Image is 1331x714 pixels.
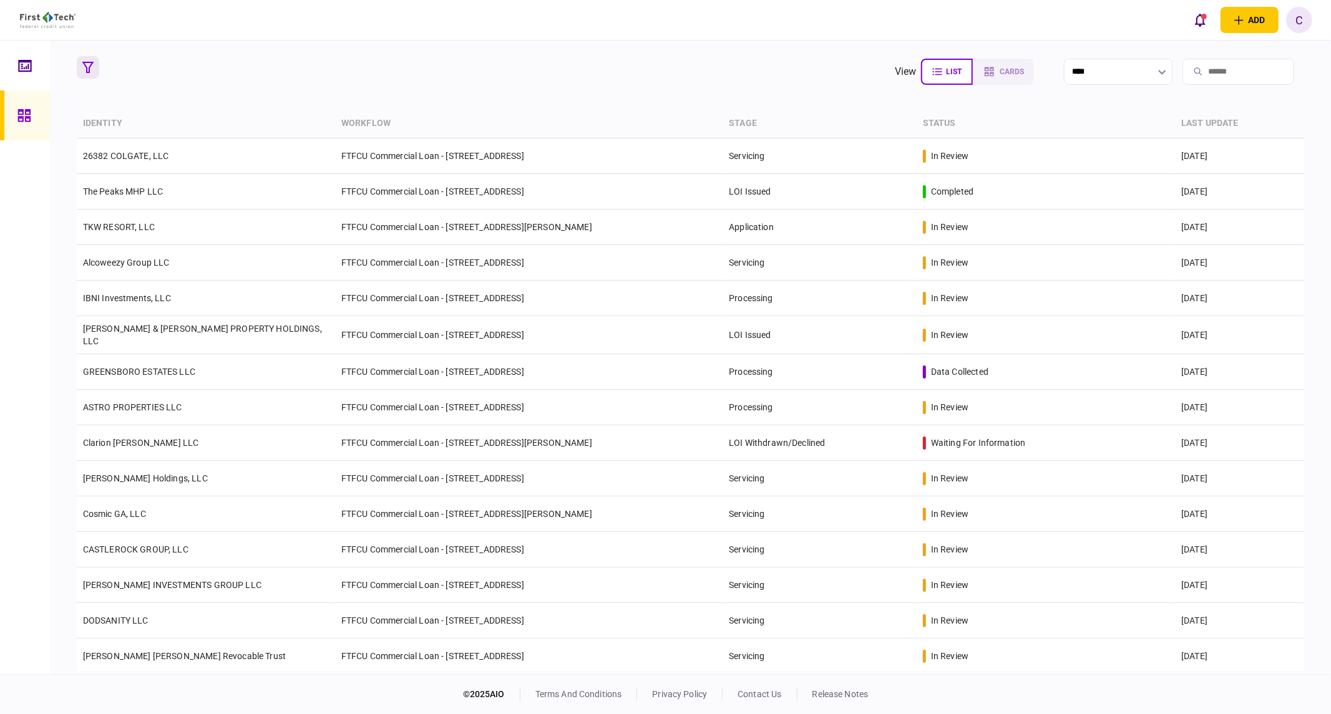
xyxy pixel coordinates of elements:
[931,614,968,627] div: in review
[931,650,968,662] div: in review
[83,544,188,554] a: CASTLEROCK GROUP, LLC
[723,174,917,210] td: LOI Issued
[83,367,195,377] a: GREENSBORO ESTATES LLC
[1175,281,1304,316] td: [DATE]
[1175,109,1304,138] th: last update
[335,281,723,316] td: FTFCU Commercial Loan - [STREET_ADDRESS]
[335,174,723,210] td: FTFCU Commercial Loan - [STREET_ADDRESS]
[83,509,146,519] a: Cosmic GA, LLC
[1221,7,1279,33] button: open adding identity options
[723,425,917,461] td: LOI Withdrawn/Declined
[20,12,76,28] img: client company logo
[1175,390,1304,425] td: [DATE]
[1175,138,1304,174] td: [DATE]
[723,138,917,174] td: Servicing
[1175,603,1304,639] td: [DATE]
[83,324,322,346] a: [PERSON_NAME] & [PERSON_NAME] PROPERTY HOLDINGS, LLC
[335,390,723,425] td: FTFCU Commercial Loan - [STREET_ADDRESS]
[921,59,973,85] button: list
[335,245,723,281] td: FTFCU Commercial Loan - [STREET_ADDRESS]
[931,437,1025,449] div: waiting for information
[77,109,335,138] th: identity
[973,59,1034,85] button: cards
[83,293,171,303] a: IBNI Investments, LLC
[738,689,781,699] a: contact us
[335,210,723,245] td: FTFCU Commercial Loan - [STREET_ADDRESS][PERSON_NAME]
[931,185,973,198] div: completed
[931,472,968,485] div: in review
[1000,67,1024,76] span: cards
[931,543,968,556] div: in review
[1175,174,1304,210] td: [DATE]
[723,390,917,425] td: Processing
[335,461,723,496] td: FTFCU Commercial Loan - [STREET_ADDRESS]
[812,689,869,699] a: release notes
[335,354,723,390] td: FTFCU Commercial Loan - [STREET_ADDRESS]
[723,316,917,354] td: LOI Issued
[335,567,723,603] td: FTFCU Commercial Loan - [STREET_ADDRESS]
[1175,425,1304,461] td: [DATE]
[723,496,917,532] td: Servicing
[83,186,163,196] a: The Peaks MHP LLC
[931,579,968,591] div: in review
[1175,210,1304,245] td: [DATE]
[1175,354,1304,390] td: [DATE]
[83,651,286,661] a: [PERSON_NAME] [PERSON_NAME] Revocable Trust
[1175,639,1304,674] td: [DATE]
[335,603,723,639] td: FTFCU Commercial Loan - [STREET_ADDRESS]
[931,401,968,413] div: in review
[931,256,968,269] div: in review
[946,67,962,76] span: list
[723,109,917,138] th: stage
[83,222,155,232] a: TKW RESORT, LLC
[335,316,723,354] td: FTFCU Commercial Loan - [STREET_ADDRESS]
[535,689,622,699] a: terms and conditions
[83,402,182,412] a: ASTRO PROPERTIES LLC
[83,580,261,590] a: [PERSON_NAME] INVESTMENTS GROUP LLC
[723,210,917,245] td: Application
[723,245,917,281] td: Servicing
[335,109,723,138] th: workflow
[931,329,968,341] div: in review
[931,365,988,378] div: data collected
[931,150,968,162] div: in review
[335,496,723,532] td: FTFCU Commercial Loan - [STREET_ADDRESS][PERSON_NAME]
[335,639,723,674] td: FTFCU Commercial Loan - [STREET_ADDRESS]
[931,292,968,304] div: in review
[723,461,917,496] td: Servicing
[335,532,723,567] td: FTFCU Commercial Loan - [STREET_ADDRESS]
[83,473,208,483] a: [PERSON_NAME] Holdings, LLC
[723,639,917,674] td: Servicing
[652,689,707,699] a: privacy policy
[83,151,169,161] a: 26382 COLGATE, LLC
[723,567,917,603] td: Servicing
[1175,496,1304,532] td: [DATE]
[1175,245,1304,281] td: [DATE]
[895,64,917,79] div: view
[335,138,723,174] td: FTFCU Commercial Loan - [STREET_ADDRESS]
[917,109,1175,138] th: status
[931,508,968,520] div: in review
[83,438,199,448] a: Clarion [PERSON_NAME] LLC
[1175,532,1304,567] td: [DATE]
[335,425,723,461] td: FTFCU Commercial Loan - [STREET_ADDRESS][PERSON_NAME]
[83,615,149,625] a: DODSANITY LLC
[723,354,917,390] td: Processing
[463,688,520,701] div: © 2025 AIO
[723,532,917,567] td: Servicing
[1175,567,1304,603] td: [DATE]
[1286,7,1312,33] button: C
[83,258,170,268] a: Alcoweezy Group LLC
[723,603,917,639] td: Servicing
[1187,7,1213,33] button: open notifications list
[1175,461,1304,496] td: [DATE]
[723,281,917,316] td: Processing
[1175,316,1304,354] td: [DATE]
[931,221,968,233] div: in review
